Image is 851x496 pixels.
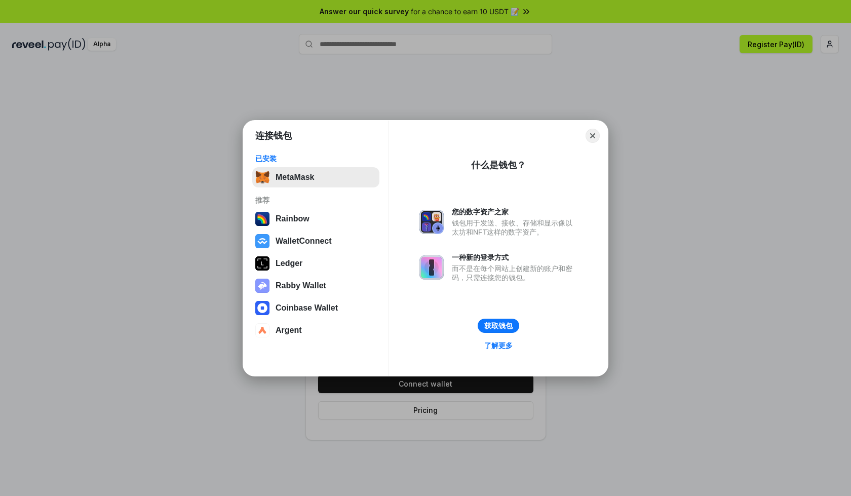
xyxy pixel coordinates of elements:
[471,159,526,171] div: 什么是钱包？
[452,218,577,237] div: 钱包用于发送、接收、存储和显示像以太坊和NFT这样的数字资产。
[452,264,577,282] div: 而不是在每个网站上创建新的账户和密码，只需连接您的钱包。
[255,256,269,271] img: svg+xml,%3Csvg%20xmlns%3D%22http%3A%2F%2Fwww.w3.org%2F2000%2Fsvg%22%20width%3D%2228%22%20height%3...
[276,237,332,246] div: WalletConnect
[276,173,314,182] div: MetaMask
[255,279,269,293] img: svg+xml,%3Csvg%20xmlns%3D%22http%3A%2F%2Fwww.w3.org%2F2000%2Fsvg%22%20fill%3D%22none%22%20viewBox...
[484,321,513,330] div: 获取钱包
[255,234,269,248] img: svg+xml,%3Csvg%20width%3D%2228%22%20height%3D%2228%22%20viewBox%3D%220%200%2028%2028%22%20fill%3D...
[252,298,379,318] button: Coinbase Wallet
[276,281,326,290] div: Rabby Wallet
[255,323,269,337] img: svg+xml,%3Csvg%20width%3D%2228%22%20height%3D%2228%22%20viewBox%3D%220%200%2028%2028%22%20fill%3D...
[255,196,376,205] div: 推荐
[252,167,379,187] button: MetaMask
[484,341,513,350] div: 了解更多
[276,214,310,223] div: Rainbow
[252,320,379,340] button: Argent
[586,129,600,143] button: Close
[419,255,444,280] img: svg+xml,%3Csvg%20xmlns%3D%22http%3A%2F%2Fwww.w3.org%2F2000%2Fsvg%22%20fill%3D%22none%22%20viewBox...
[419,210,444,234] img: svg+xml,%3Csvg%20xmlns%3D%22http%3A%2F%2Fwww.w3.org%2F2000%2Fsvg%22%20fill%3D%22none%22%20viewBox...
[478,319,519,333] button: 获取钱包
[276,259,302,268] div: Ledger
[276,303,338,313] div: Coinbase Wallet
[255,301,269,315] img: svg+xml,%3Csvg%20width%3D%2228%22%20height%3D%2228%22%20viewBox%3D%220%200%2028%2028%22%20fill%3D...
[252,253,379,274] button: Ledger
[252,231,379,251] button: WalletConnect
[452,207,577,216] div: 您的数字资产之家
[452,253,577,262] div: 一种新的登录方式
[276,326,302,335] div: Argent
[255,154,376,163] div: 已安装
[255,212,269,226] img: svg+xml,%3Csvg%20width%3D%22120%22%20height%3D%22120%22%20viewBox%3D%220%200%20120%20120%22%20fil...
[255,170,269,184] img: svg+xml,%3Csvg%20fill%3D%22none%22%20height%3D%2233%22%20viewBox%3D%220%200%2035%2033%22%20width%...
[252,276,379,296] button: Rabby Wallet
[252,209,379,229] button: Rainbow
[478,339,519,352] a: 了解更多
[255,130,292,142] h1: 连接钱包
